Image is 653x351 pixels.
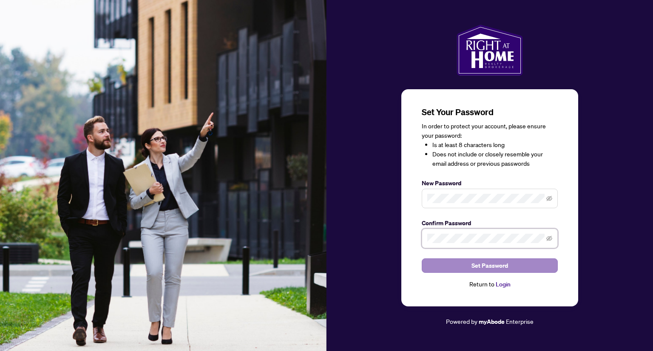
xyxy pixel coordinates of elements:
[457,25,522,76] img: ma-logo
[422,122,558,168] div: In order to protect your account, please ensure your password:
[422,106,558,118] h3: Set Your Password
[506,317,534,325] span: Enterprise
[546,195,552,201] span: eye-invisible
[496,280,511,288] a: Login
[479,317,505,326] a: myAbode
[422,258,558,273] button: Set Password
[432,150,558,168] li: Does not include or closely resemble your email address or previous passwords
[432,140,558,150] li: Is at least 8 characters long
[446,317,477,325] span: Powered by
[471,259,508,272] span: Set Password
[422,280,558,289] div: Return to
[546,235,552,241] span: eye-invisible
[422,178,558,188] label: New Password
[422,218,558,228] label: Confirm Password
